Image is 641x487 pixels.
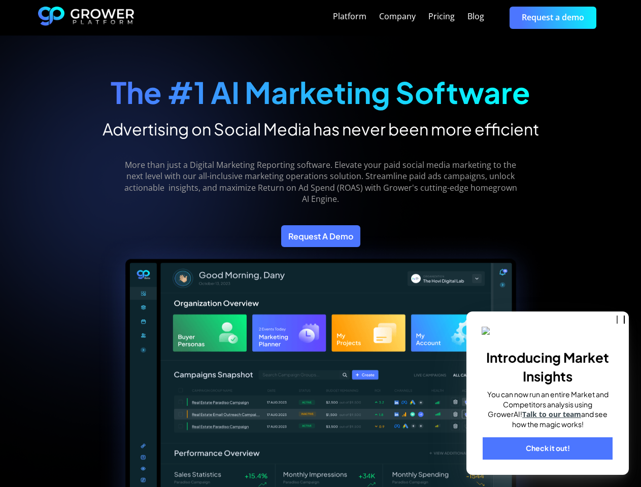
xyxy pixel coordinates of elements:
[428,11,455,23] a: Pricing
[510,7,596,28] a: Request a demo
[117,159,524,205] p: More than just a Digital Marketing Reporting software. Elevate your paid social media marketing t...
[482,327,614,336] img: _p793ks5ak-banner
[333,11,366,23] a: Platform
[38,7,134,29] a: home
[111,74,530,111] strong: The #1 AI Marketing Software
[617,316,625,324] button: close
[467,12,484,21] div: Blog
[281,225,360,247] a: Request A Demo
[482,390,614,429] p: You can now run an entire Market and Competitors analysis using GrowerAI! and see how the magic w...
[483,437,613,460] a: Check it out!
[379,11,416,23] a: Company
[379,12,416,21] div: Company
[103,119,539,139] h2: Advertising on Social Media has never been more efficient
[486,349,609,384] b: Introducing Market Insights
[333,12,366,21] div: Platform
[522,409,581,419] a: Talk to our team
[428,12,455,21] div: Pricing
[467,11,484,23] a: Blog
